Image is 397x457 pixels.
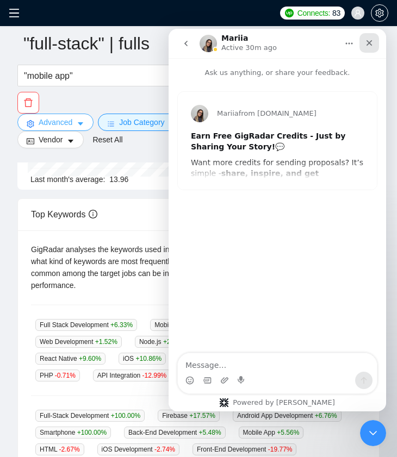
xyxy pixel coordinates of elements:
span: 83 [332,7,340,19]
span: Web Development [35,336,122,348]
span: -19.77 % [268,446,293,453]
span: +5.48 % [199,429,221,436]
span: +10.86 % [135,355,162,362]
span: delete [18,98,39,108]
iframe: Intercom live chat [169,29,386,411]
span: user [354,9,362,17]
input: Search Freelance Jobs... [24,69,244,83]
button: delete [17,92,39,114]
span: Mobile App [239,427,304,439]
span: caret-down [77,120,84,128]
iframe: Intercom live chat [360,420,386,446]
span: Last month's average: [30,175,105,184]
span: setting [27,120,34,128]
span: Full Stack Development [35,319,137,331]
span: Mobile App Development [150,319,256,331]
button: idcardVendorcaret-down [17,131,84,148]
span: caret-down [67,137,75,145]
span: -12.99 % [142,372,167,379]
button: settingAdvancedcaret-down [17,114,94,131]
span: Full-Stack Development [35,410,145,422]
button: Send a message… [187,343,204,360]
span: idcard [27,137,34,145]
span: +9.60 % [79,355,101,362]
span: API Integration [93,370,171,381]
button: setting [371,4,388,22]
span: Android App Development [233,410,342,422]
span: +6.76 % [315,412,337,420]
div: GigRadar analyses the keywords used in the jobs found by this scanner to help you understand what... [31,243,366,291]
a: setting [371,9,388,17]
span: +21.47 % [163,338,189,346]
span: Front-End Development [193,443,296,455]
span: -2.74 % [154,446,175,453]
span: +6.33 % [110,321,133,329]
span: Job Category [119,116,164,128]
span: menu [9,8,20,18]
span: +5.56 % [277,429,299,436]
span: iOS Development [97,443,179,455]
span: -0.71 % [55,372,76,379]
div: Top Keywords [31,199,366,230]
img: upwork-logo.png [285,9,294,17]
span: setting [371,9,388,17]
span: +1.52 % [95,338,117,346]
span: +100.00 % [111,412,140,420]
span: Advanced [39,116,72,128]
span: -2.67 % [59,446,80,453]
span: HTML [35,443,84,455]
span: iOS [119,353,166,365]
span: Node.js [135,336,194,348]
button: barsJob Categorycaret-down [98,114,185,131]
a: Reset All [92,134,122,146]
span: info-circle [89,210,97,218]
span: Connects: [297,7,330,19]
input: Scanner name... [23,30,357,57]
span: React Native [35,353,106,365]
span: PHP [35,370,80,381]
span: Back-End Development [124,427,225,439]
span: +100.00 % [77,429,107,436]
span: +17.57 % [189,412,215,420]
span: Smartphone [35,427,111,439]
span: Vendor [39,134,63,146]
span: bars [107,120,115,128]
span: Firebase [158,410,220,422]
span: 13.96 [109,175,128,184]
